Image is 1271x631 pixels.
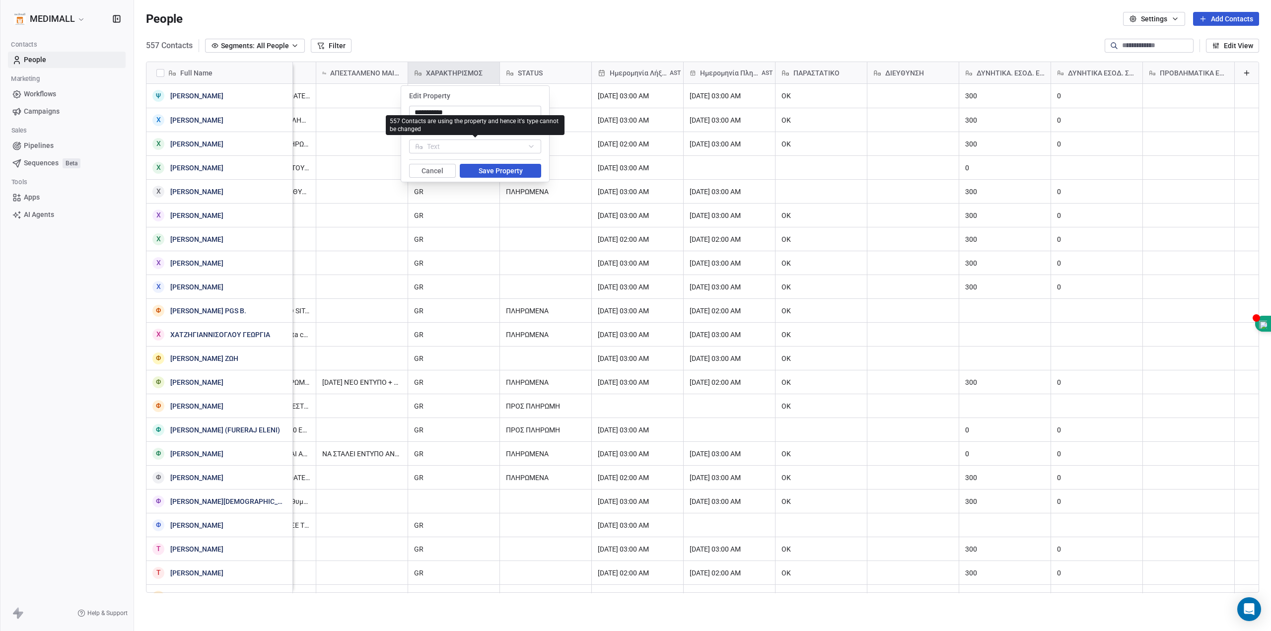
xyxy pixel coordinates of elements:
p: 557 Contacts are using the property and hence it's type cannot be changed [390,117,561,133]
button: Cancel [409,164,456,178]
button: Text [409,140,541,153]
span: Edit Property [409,92,450,100]
span: Text [427,141,440,152]
button: Save Property [460,164,541,178]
